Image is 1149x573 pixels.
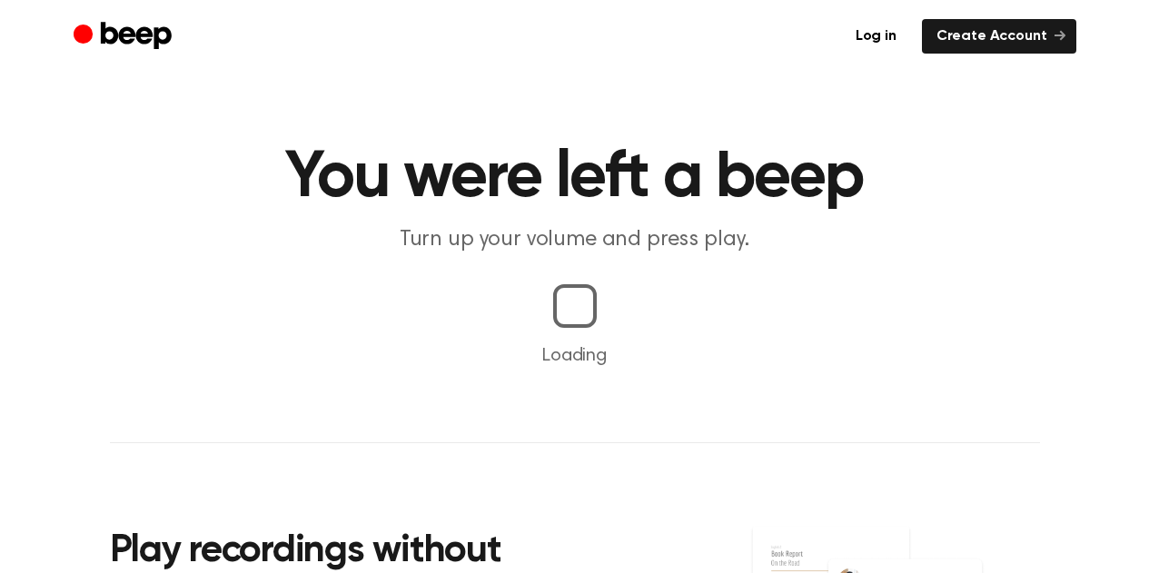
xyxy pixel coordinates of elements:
a: Beep [74,19,176,54]
p: Turn up your volume and press play. [226,225,924,255]
h1: You were left a beep [110,145,1040,211]
p: Loading [22,342,1127,370]
a: Log in [841,19,911,54]
a: Create Account [922,19,1076,54]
